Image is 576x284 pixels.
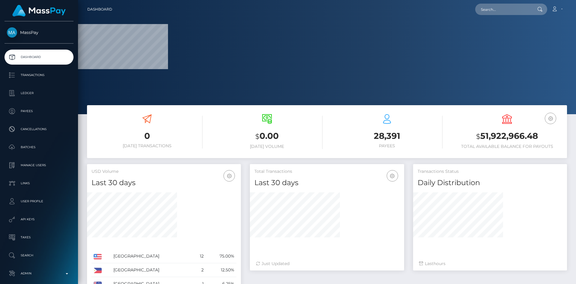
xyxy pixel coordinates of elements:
td: 12.50% [206,263,236,277]
td: 75.00% [206,249,236,263]
p: API Keys [7,215,71,224]
p: Links [7,179,71,188]
p: User Profile [7,197,71,206]
h4: Last 30 days [91,178,236,188]
p: Dashboard [7,53,71,62]
a: Cancellations [4,122,73,137]
a: Dashboard [4,50,73,65]
h4: Last 30 days [254,178,399,188]
td: [GEOGRAPHIC_DATA] [111,249,193,263]
a: User Profile [4,194,73,209]
h6: Total Available Balance for Payouts [451,144,562,149]
a: Batches [4,140,73,155]
td: 2 [193,263,206,277]
p: Cancellations [7,125,71,134]
a: Dashboard [87,3,112,16]
img: MassPay [7,27,17,38]
h6: Payees [331,143,442,148]
a: API Keys [4,212,73,227]
h6: [DATE] Volume [211,144,322,149]
img: PH.png [94,268,102,273]
div: Just Updated [256,261,398,267]
p: Admin [7,269,71,278]
input: Search... [475,4,532,15]
small: $ [476,132,480,141]
a: Transactions [4,68,73,83]
a: Search [4,248,73,263]
span: MassPay [4,30,73,35]
h3: 0 [91,130,202,142]
h5: Transactions Status [418,169,562,175]
p: Taxes [7,233,71,242]
p: Search [7,251,71,260]
h3: 28,391 [331,130,442,142]
p: Transactions [7,71,71,80]
a: Manage Users [4,158,73,173]
p: Ledger [7,89,71,98]
h5: USD Volume [91,169,236,175]
a: Ledger [4,86,73,101]
a: Links [4,176,73,191]
p: Batches [7,143,71,152]
small: $ [255,132,259,141]
h5: Total Transactions [254,169,399,175]
div: Last hours [419,261,561,267]
p: Manage Users [7,161,71,170]
h3: 0.00 [211,130,322,142]
a: Taxes [4,230,73,245]
h4: Daily Distribution [418,178,562,188]
h6: [DATE] Transactions [91,143,202,148]
img: MassPay Logo [12,5,66,17]
img: US.png [94,254,102,259]
a: Admin [4,266,73,281]
td: 12 [193,249,206,263]
td: [GEOGRAPHIC_DATA] [111,263,193,277]
p: Payees [7,107,71,116]
h3: 51,922,966.48 [451,130,562,142]
a: Payees [4,104,73,119]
